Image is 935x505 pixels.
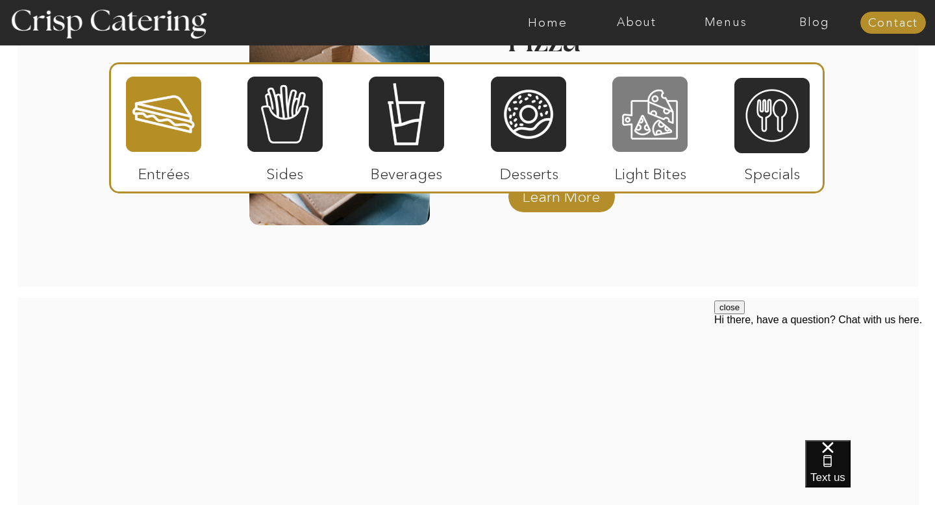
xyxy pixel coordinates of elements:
[363,152,449,190] p: Beverages
[121,152,207,190] p: Entrées
[607,152,693,190] p: Light Bites
[860,17,926,30] a: Contact
[508,51,680,89] p: Starting at $10/guest
[729,152,815,190] p: Specials
[242,152,328,190] p: Sides
[714,301,935,456] iframe: podium webchat widget prompt
[503,16,592,29] a: Home
[592,16,681,29] a: About
[518,175,605,212] a: Learn More
[770,16,859,29] a: Blog
[681,16,770,29] a: Menus
[805,440,935,505] iframe: podium webchat widget bubble
[486,152,572,190] p: Desserts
